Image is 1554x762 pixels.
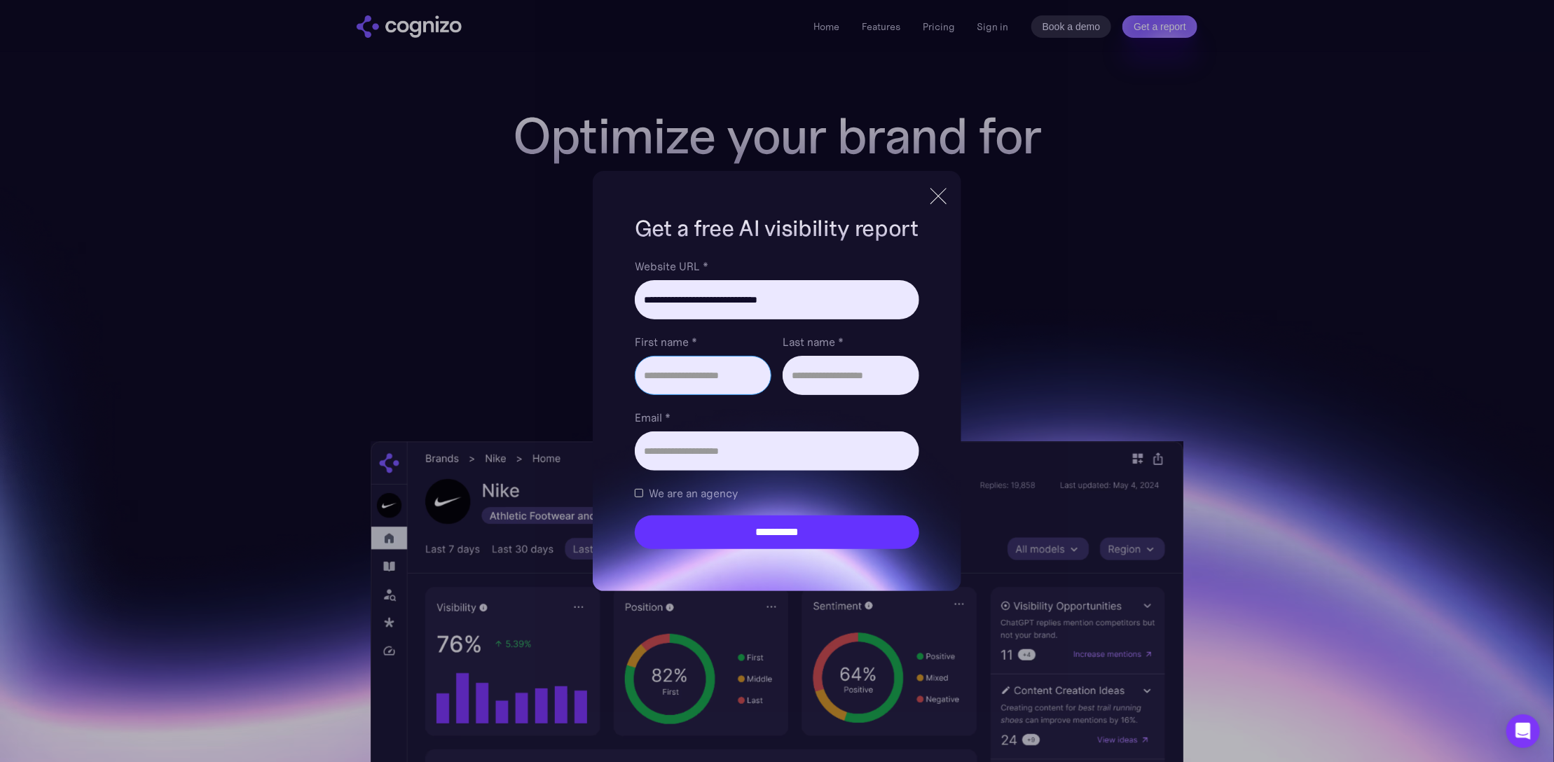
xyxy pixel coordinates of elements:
[1506,714,1540,748] div: Open Intercom Messenger
[783,333,919,350] label: Last name *
[635,213,919,244] h1: Get a free AI visibility report
[649,485,738,501] span: We are an agency
[635,333,771,350] label: First name *
[635,258,919,275] label: Website URL *
[635,409,919,426] label: Email *
[635,258,919,549] form: Brand Report Form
